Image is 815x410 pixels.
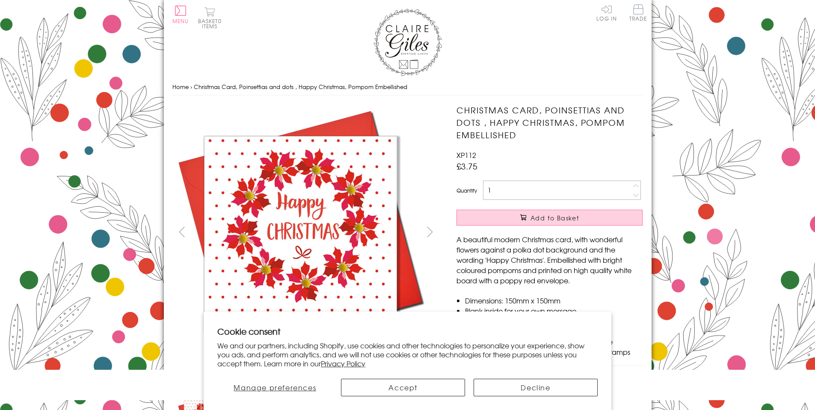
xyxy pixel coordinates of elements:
[172,17,189,25] span: Menu
[456,104,643,141] h1: Christmas Card, Poinsettias and dots , Happy Christmas, Pompom Embellished
[629,4,647,23] a: Trade
[202,17,222,30] span: 0 items
[465,295,643,306] li: Dimensions: 150mm x 150mm
[439,104,696,361] img: Christmas Card, Poinsettias and dots , Happy Christmas, Pompom Embellished
[217,341,598,368] p: We and our partners, including Shopify, use cookies and other technologies to personalize your ex...
[373,9,442,76] img: Claire Giles Greetings Cards
[465,306,643,316] li: Blank inside for your own message
[420,222,439,241] button: next
[217,379,332,396] button: Manage preferences
[172,6,189,24] button: Menu
[198,7,222,29] button: Basket0 items
[172,83,189,91] a: Home
[341,379,465,396] button: Accept
[456,160,477,172] span: £3.75
[321,358,365,368] a: Privacy Policy
[530,214,579,222] span: Add to Basket
[172,78,643,96] nav: breadcrumbs
[456,210,643,226] button: Add to Basket
[629,4,647,21] span: Trade
[172,104,429,361] img: Christmas Card, Poinsettias and dots , Happy Christmas, Pompom Embellished
[596,4,617,21] a: Log In
[456,187,477,194] label: Quantity
[172,222,192,241] button: prev
[456,150,476,160] span: XP112
[194,83,407,91] span: Christmas Card, Poinsettias and dots , Happy Christmas, Pompom Embellished
[190,83,192,91] span: ›
[217,325,598,337] h2: Cookie consent
[234,382,316,392] span: Manage preferences
[456,234,643,285] p: A beautiful modern Christmas card, with wonderful flowers against a polka dot background and the ...
[474,379,598,396] button: Decline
